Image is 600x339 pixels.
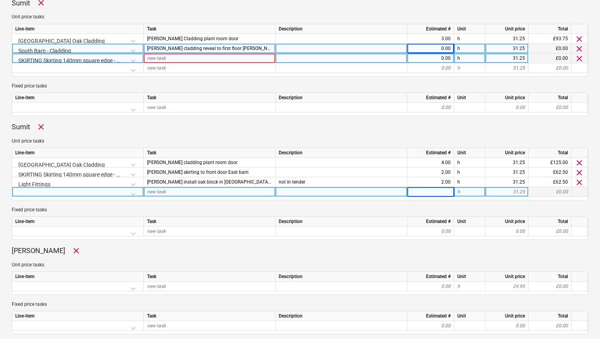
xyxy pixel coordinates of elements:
[12,311,144,321] div: Line-item
[407,24,454,34] div: Estimated #
[528,168,571,177] div: £62.50
[528,148,571,158] div: Total
[410,44,451,54] div: 0.00
[454,54,485,63] div: h
[147,284,166,289] span: new task
[147,228,166,234] span: new task
[144,217,276,227] div: Task
[528,158,571,168] div: £125.00
[12,148,144,158] div: Line-item
[485,93,528,103] div: Unit price
[489,103,525,112] div: 0.00
[12,122,30,132] p: Sumit
[485,148,528,158] div: Unit price
[454,168,485,177] div: h
[454,272,485,282] div: Unit
[407,93,454,103] div: Estimated #
[528,311,571,321] div: Total
[276,177,407,187] div: not in tender
[144,24,276,34] div: Task
[489,34,525,44] div: 31.25
[276,311,407,321] div: Description
[489,187,525,197] div: 31.25
[528,93,571,103] div: Total
[454,34,485,44] div: h
[12,262,588,268] p: Unit price tasks
[454,93,485,103] div: Unit
[144,311,276,321] div: Task
[147,65,166,71] span: new task
[528,103,571,112] div: £0.00
[276,93,407,103] div: Description
[276,217,407,227] div: Description
[454,24,485,34] div: Unit
[528,272,571,282] div: Total
[12,217,144,227] div: Line-item
[485,217,528,227] div: Unit price
[276,272,407,282] div: Description
[489,321,525,331] div: 0.00
[454,44,485,54] div: h
[12,207,588,213] p: Fixed price tasks
[489,44,525,54] div: 31.25
[454,311,485,321] div: Unit
[528,24,571,34] div: Total
[454,63,485,73] div: h
[489,63,525,73] div: 31.25
[410,168,451,177] div: 2.00
[12,246,65,255] p: [PERSON_NAME]
[407,148,454,158] div: Estimated #
[147,55,166,61] span: new task
[410,103,451,112] div: 0.00
[575,54,584,63] span: clear
[147,179,319,185] span: Ellis install oak block in east barn ready for light pendant
[485,272,528,282] div: Unit price
[454,148,485,158] div: Unit
[144,272,276,282] div: Task
[575,168,584,177] span: clear
[410,227,451,236] div: 0.00
[575,178,584,187] span: clear
[12,93,144,103] div: Line-item
[410,34,451,44] div: 3.00
[489,54,525,63] div: 31.25
[410,63,451,73] div: 0.00
[147,189,166,194] span: new task
[528,177,571,187] div: £62.50
[276,24,407,34] div: Description
[147,169,249,175] span: Ellis skirting to front door East barn
[489,227,525,236] div: 0.00
[276,148,407,158] div: Description
[454,217,485,227] div: Unit
[410,158,451,168] div: 4.00
[528,34,571,44] div: £93.75
[489,158,525,168] div: 31.25
[12,14,588,20] p: Unit price tasks
[575,44,584,53] span: clear
[144,148,276,158] div: Task
[454,158,485,168] div: h
[489,282,525,291] div: 24.95
[528,63,571,73] div: £0.00
[12,272,144,282] div: Line-item
[410,282,451,291] div: 0.00
[528,54,571,63] div: £0.00
[528,187,571,197] div: £0.00
[410,54,451,63] div: 0.00
[12,24,144,34] div: Line-item
[407,217,454,227] div: Estimated #
[528,321,571,331] div: £0.00
[147,36,238,41] span: Dean Cladding plant room door
[144,93,276,103] div: Task
[528,217,571,227] div: Total
[410,321,451,331] div: 0.00
[12,83,588,89] p: Fixed price tasks
[410,177,451,187] div: 2.00
[485,311,528,321] div: Unit price
[528,227,571,236] div: £0.00
[489,168,525,177] div: 31.25
[72,246,81,255] span: Remove worker
[454,282,485,291] div: h
[528,44,571,54] div: £0.00
[575,34,584,43] span: clear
